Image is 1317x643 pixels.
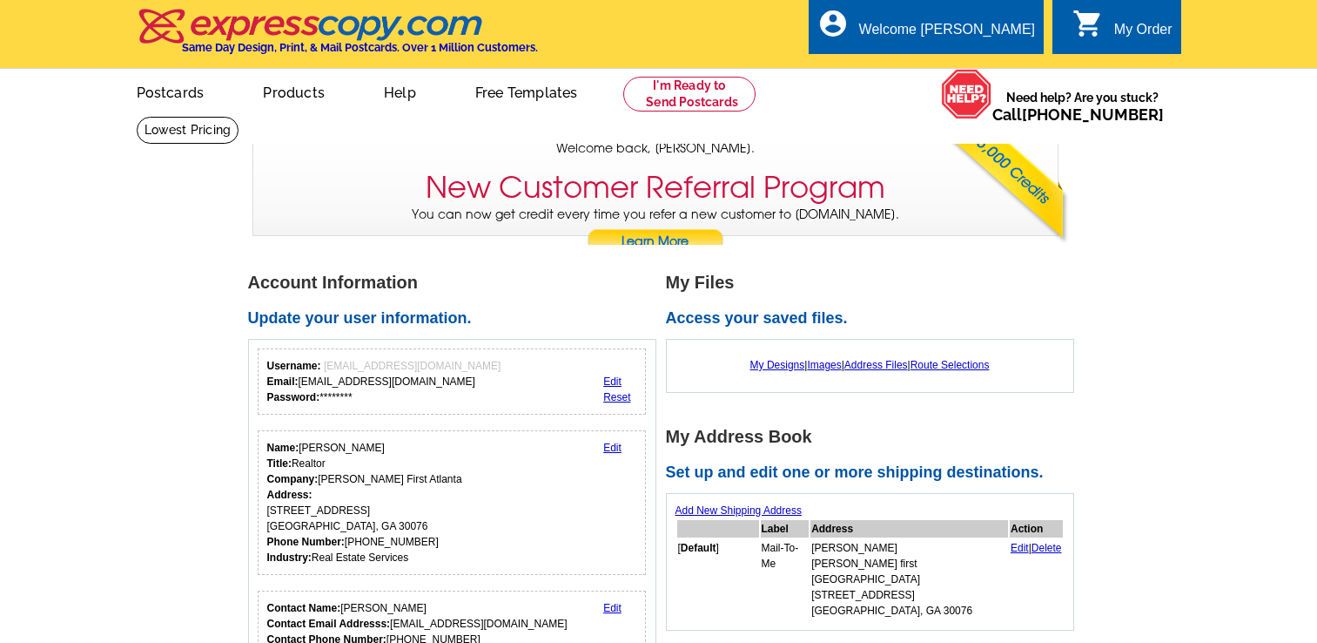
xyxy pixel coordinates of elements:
[675,349,1065,382] div: | | |
[235,71,353,112] a: Products
[267,442,299,454] strong: Name:
[267,489,312,501] strong: Address:
[556,139,755,158] span: Welcome back, [PERSON_NAME].
[603,376,622,388] a: Edit
[992,89,1173,124] span: Need help? Are you stuck?
[992,105,1164,124] span: Call
[1072,19,1173,41] a: shopping_cart My Order
[1011,542,1029,554] a: Edit
[267,602,341,614] strong: Contact Name:
[109,71,232,112] a: Postcards
[267,360,321,372] strong: Username:
[675,504,802,517] a: Add New Shipping Address
[267,473,319,485] strong: Company:
[182,41,538,54] h4: Same Day Design, Print, & Mail Postcards. Over 1 Million Customers.
[267,618,391,630] strong: Contact Email Addresss:
[267,440,462,565] div: [PERSON_NAME] Realtor [PERSON_NAME] First Atlanta [STREET_ADDRESS] [GEOGRAPHIC_DATA], GA 30076 [P...
[1114,22,1173,46] div: My Order
[324,360,501,372] span: [EMAIL_ADDRESS][DOMAIN_NAME]
[603,602,622,614] a: Edit
[761,539,810,619] td: Mail-To-Me
[267,391,320,403] strong: Password:
[248,274,666,292] h1: Account Information
[1022,105,1164,124] a: [PHONE_NUMBER]
[137,21,538,54] a: Same Day Design, Print, & Mail Postcards. Over 1 Million Customers.
[1010,539,1063,619] td: |
[447,71,606,112] a: Free Templates
[267,376,299,388] strong: Email:
[1010,520,1063,538] th: Action
[681,542,716,554] b: Default
[677,539,759,619] td: [ ]
[1031,542,1062,554] a: Delete
[603,442,622,454] a: Edit
[258,349,647,415] div: Your login information.
[248,309,666,328] h2: Update your user information.
[587,229,724,255] a: Learn More
[910,359,990,371] a: Route Selections
[859,22,1035,46] div: Welcome [PERSON_NAME]
[1072,8,1104,39] i: shopping_cart
[810,539,1008,619] td: [PERSON_NAME] [PERSON_NAME] first [GEOGRAPHIC_DATA] [STREET_ADDRESS] [GEOGRAPHIC_DATA], GA 30076
[267,552,312,564] strong: Industry:
[258,430,647,575] div: Your personal details.
[750,359,805,371] a: My Designs
[810,520,1008,538] th: Address
[666,309,1084,328] h2: Access your saved files.
[267,457,292,470] strong: Title:
[267,536,345,548] strong: Phone Number:
[666,428,1084,446] h1: My Address Book
[817,8,849,39] i: account_circle
[253,206,1058,255] p: You can now get credit every time you refer a new customer to [DOMAIN_NAME].
[603,391,630,403] a: Reset
[761,520,810,538] th: Label
[426,170,885,206] h3: New Customer Referral Program
[844,359,908,371] a: Address Files
[666,274,1084,292] h1: My Files
[666,464,1084,483] h2: Set up and edit one or more shipping destinations.
[807,359,841,371] a: Images
[941,69,992,119] img: help
[356,71,444,112] a: Help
